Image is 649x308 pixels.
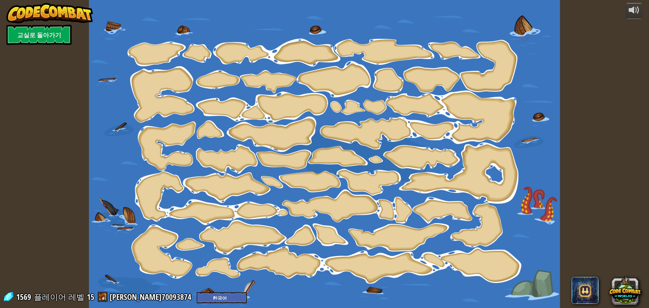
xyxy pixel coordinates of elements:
span: 1569 [16,291,33,302]
img: CodeCombat - Learn how to code by playing a game [6,3,93,23]
span: 플레이어 레벨 [34,291,85,303]
span: 15 [87,291,94,302]
a: 교실로 돌아가기 [6,25,72,45]
a: [PERSON_NAME]70093874 [110,291,193,302]
button: 소리 조절 [626,3,643,19]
